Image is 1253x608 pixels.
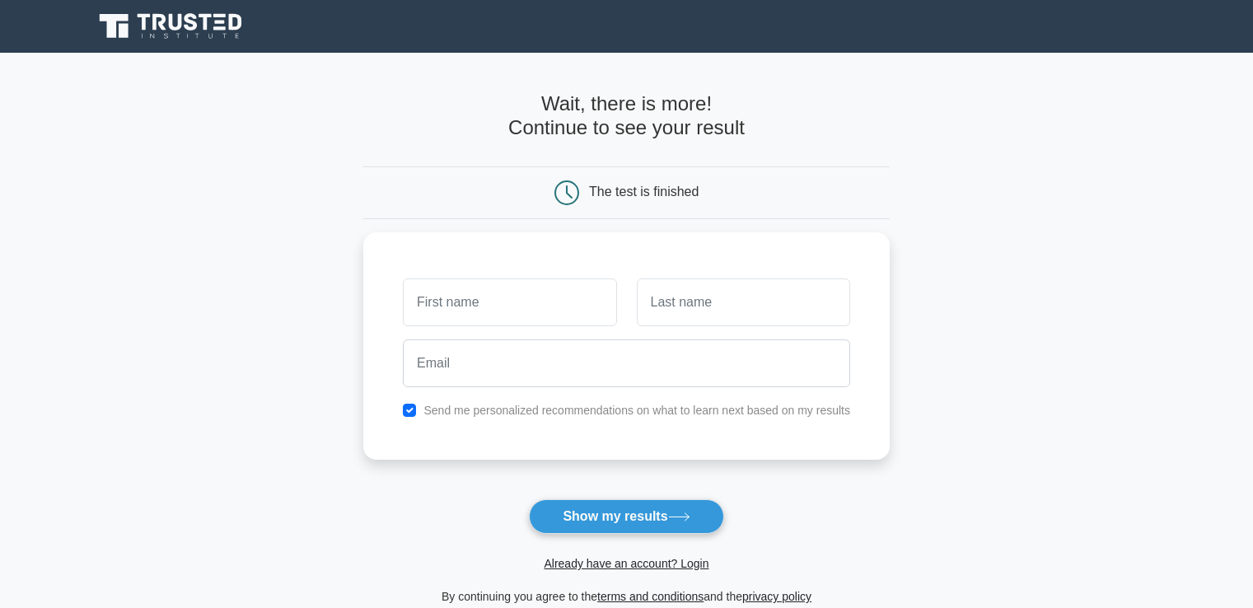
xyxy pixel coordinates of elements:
div: The test is finished [589,185,699,199]
div: By continuing you agree to the and the [353,587,900,606]
input: Last name [637,278,850,326]
a: privacy policy [742,590,811,603]
input: First name [403,278,616,326]
a: terms and conditions [597,590,704,603]
button: Show my results [529,499,723,534]
label: Send me personalized recommendations on what to learn next based on my results [423,404,850,417]
h4: Wait, there is more! Continue to see your result [363,92,890,140]
input: Email [403,339,850,387]
a: Already have an account? Login [544,557,708,570]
